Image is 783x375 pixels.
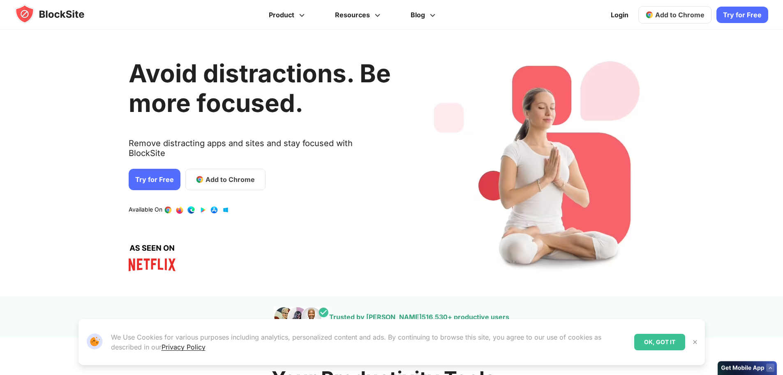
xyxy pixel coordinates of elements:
img: pepole images [274,307,329,327]
h1: Avoid distractions. Be more focused. [129,58,391,118]
a: Try for Free [129,169,180,190]
span: Add to Chrome [655,11,704,19]
div: OK, GOT IT [634,334,685,350]
a: Login [606,5,633,25]
a: Privacy Policy [162,343,206,351]
button: Close [690,337,700,347]
a: Add to Chrome [638,6,711,23]
img: Close [692,339,698,345]
text: Remove distracting apps and sites and stay focused with BlockSite [129,138,391,165]
span: Add to Chrome [206,175,255,184]
text: Available On [129,206,162,214]
img: chrome-icon.svg [645,11,654,19]
p: We Use Cookies for various purposes including analytics, personalized content and ads. By continu... [111,332,628,352]
img: blocksite-icon.5d769676.svg [15,4,100,24]
a: Add to Chrome [185,169,266,190]
a: Try for Free [716,7,768,23]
